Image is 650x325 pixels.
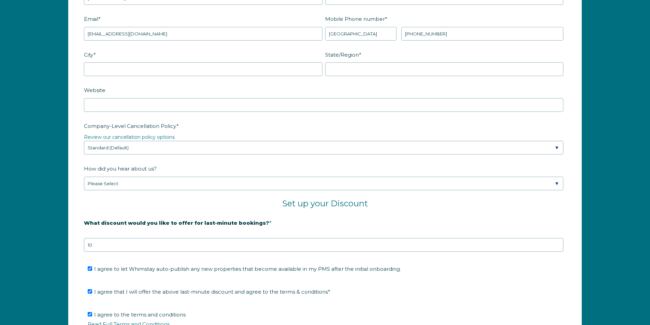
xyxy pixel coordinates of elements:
[84,14,98,24] span: Email
[84,85,105,95] span: Website
[84,49,93,60] span: City
[88,312,92,316] input: I agree to the terms and conditionsRead Full Terms and Conditions*
[94,266,401,272] span: I agree to let Whimstay auto-publish any new properties that become available in my PMS after the...
[282,198,368,208] span: Set up your Discount
[88,289,92,294] input: I agree that I will offer the above last-minute discount and agree to the terms & conditions*
[84,121,176,131] span: Company-Level Cancellation Policy
[88,266,92,271] input: I agree to let Whimstay auto-publish any new properties that become available in my PMS after the...
[325,14,385,24] span: Mobile Phone number
[84,163,157,174] span: How did you hear about us?
[84,134,175,140] a: Review our cancellation policy options
[94,289,330,295] span: I agree that I will offer the above last-minute discount and agree to the terms & conditions
[84,231,191,237] strong: 20% is recommended, minimum of 10%
[84,220,269,226] strong: What discount would you like to offer for last-minute bookings?
[325,49,359,60] span: State/Region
